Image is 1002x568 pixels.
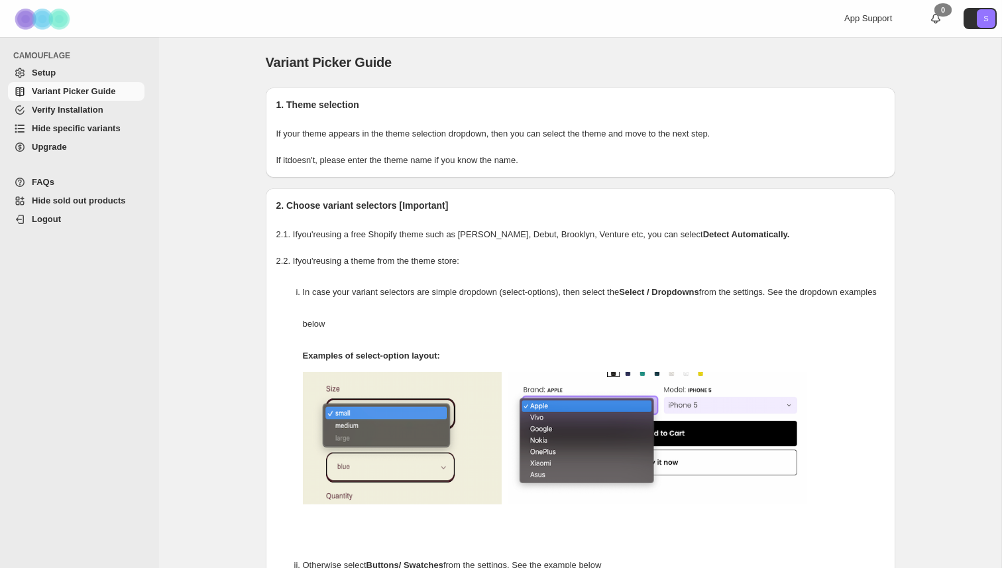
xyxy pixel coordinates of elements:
[32,68,56,78] span: Setup
[32,105,103,115] span: Verify Installation
[977,9,995,28] span: Avatar with initials S
[8,101,144,119] a: Verify Installation
[32,123,121,133] span: Hide specific variants
[276,127,885,141] p: If your theme appears in the theme selection dropdown, then you can select the theme and move to ...
[844,13,892,23] span: App Support
[32,86,115,96] span: Variant Picker Guide
[8,173,144,192] a: FAQs
[983,15,988,23] text: S
[266,55,392,70] span: Variant Picker Guide
[32,196,126,205] span: Hide sold out products
[8,82,144,101] a: Variant Picker Guide
[703,229,790,239] strong: Detect Automatically.
[303,276,885,340] p: In case your variant selectors are simple dropdown (select-options), then select the from the set...
[32,177,54,187] span: FAQs
[508,372,807,504] img: camouflage-select-options-2
[32,142,67,152] span: Upgrade
[276,255,885,268] p: 2.2. If you're using a theme from the theme store:
[276,154,885,167] p: If it doesn't , please enter the theme name if you know the name.
[276,199,885,212] h2: 2. Choose variant selectors [Important]
[303,351,440,361] strong: Examples of select-option layout:
[303,372,502,504] img: camouflage-select-options
[929,12,942,25] a: 0
[8,138,144,156] a: Upgrade
[619,287,699,297] strong: Select / Dropdowns
[8,119,144,138] a: Hide specific variants
[13,50,150,61] span: CAMOUFLAGE
[8,192,144,210] a: Hide sold out products
[8,210,144,229] a: Logout
[964,8,997,29] button: Avatar with initials S
[11,1,77,37] img: Camouflage
[934,3,952,17] div: 0
[276,98,885,111] h2: 1. Theme selection
[8,64,144,82] a: Setup
[276,228,885,241] p: 2.1. If you're using a free Shopify theme such as [PERSON_NAME], Debut, Brooklyn, Venture etc, yo...
[32,214,61,224] span: Logout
